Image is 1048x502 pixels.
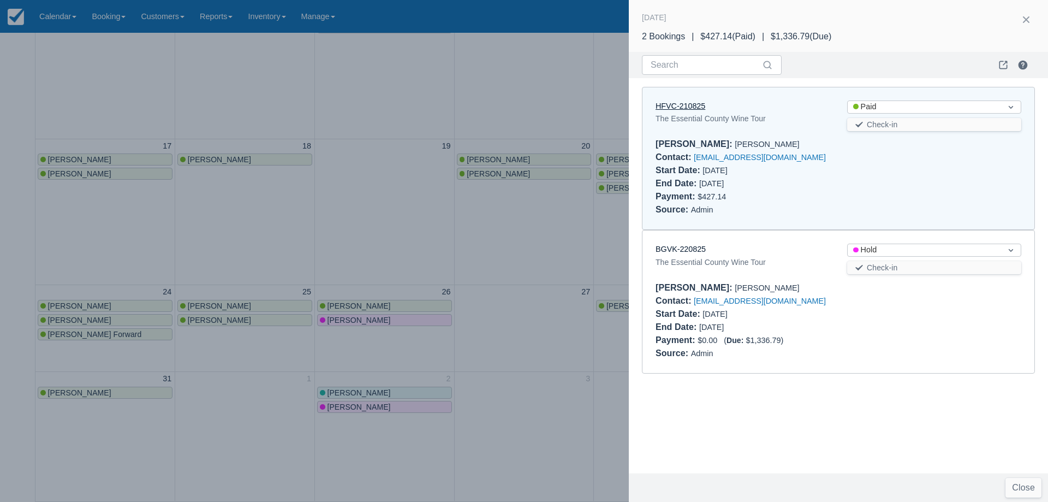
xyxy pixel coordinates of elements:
[1005,478,1041,498] button: Close
[853,101,996,113] div: Paid
[656,283,735,292] div: [PERSON_NAME] :
[656,112,830,125] div: The Essential County Wine Tour
[656,166,702,175] div: Start Date :
[847,118,1021,131] button: Check-in
[642,30,685,43] div: 2 Bookings
[656,164,830,177] div: [DATE]
[847,261,1021,274] button: Check-in
[727,336,746,345] div: Due:
[656,347,1021,360] div: Admin
[755,30,771,43] div: |
[656,179,699,188] div: End Date :
[1005,102,1016,113] span: Dropdown icon
[656,334,1021,347] div: $0.00
[656,296,694,305] div: Contact :
[656,335,698,345] div: Payment :
[656,138,1021,151] div: [PERSON_NAME]
[656,321,830,334] div: [DATE]
[656,256,830,269] div: The Essential County Wine Tour
[656,349,691,358] div: Source :
[694,297,826,305] a: [EMAIL_ADDRESS][DOMAIN_NAME]
[656,322,699,332] div: End Date :
[656,192,698,201] div: Payment :
[656,139,735,149] div: [PERSON_NAME] :
[694,153,826,162] a: [EMAIL_ADDRESS][DOMAIN_NAME]
[656,205,691,214] div: Source :
[656,309,702,318] div: Start Date :
[656,102,705,110] a: HFVC-210825
[651,55,760,75] input: Search
[656,203,1021,216] div: Admin
[853,244,996,256] div: Hold
[656,308,830,321] div: [DATE]
[656,177,830,190] div: [DATE]
[656,190,1021,203] div: $427.14
[700,30,755,43] div: $427.14 ( Paid )
[685,30,700,43] div: |
[1005,245,1016,256] span: Dropdown icon
[656,281,1021,294] div: [PERSON_NAME]
[771,30,831,43] div: $1,336.79 ( Due )
[656,245,706,253] a: BGVK-220825
[642,11,666,24] div: [DATE]
[724,336,783,345] span: ( $1,336.79 )
[656,152,694,162] div: Contact :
